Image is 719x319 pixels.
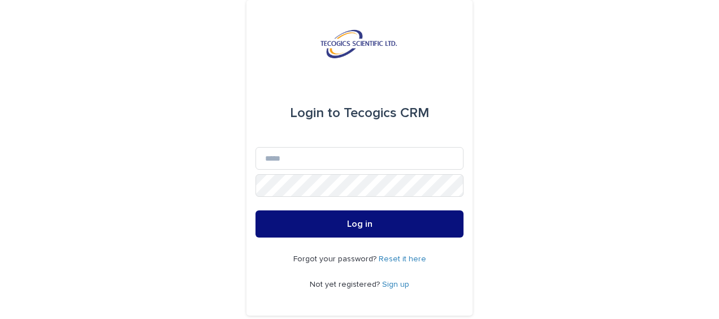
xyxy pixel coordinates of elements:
span: Log in [347,219,373,229]
img: l22tfCASryn9SYBzxJ2O [314,27,405,61]
div: Tecogics CRM [290,97,429,129]
span: Login to [290,106,340,120]
span: Forgot your password? [293,255,379,263]
button: Log in [255,210,464,238]
a: Reset it here [379,255,426,263]
span: Not yet registered? [310,281,382,288]
a: Sign up [382,281,409,288]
